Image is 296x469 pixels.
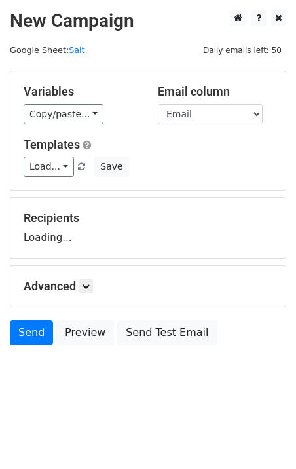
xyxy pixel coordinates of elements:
a: Preview [56,320,114,345]
h5: Advanced [24,279,272,293]
a: Send [10,320,53,345]
h5: Variables [24,84,138,99]
div: Loading... [24,211,272,245]
a: Load... [24,157,74,177]
a: Copy/paste... [24,104,103,124]
a: Salt [69,45,84,55]
iframe: Chat Widget [231,406,296,469]
h5: Recipients [24,211,272,225]
span: Daily emails left: 50 [198,43,286,58]
small: Google Sheet: [10,45,85,55]
h2: New Campaign [10,10,286,32]
h5: Email column [158,84,272,99]
a: Send Test Email [117,320,217,345]
a: Templates [24,138,80,151]
a: Daily emails left: 50 [198,45,286,55]
button: Save [94,157,128,177]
